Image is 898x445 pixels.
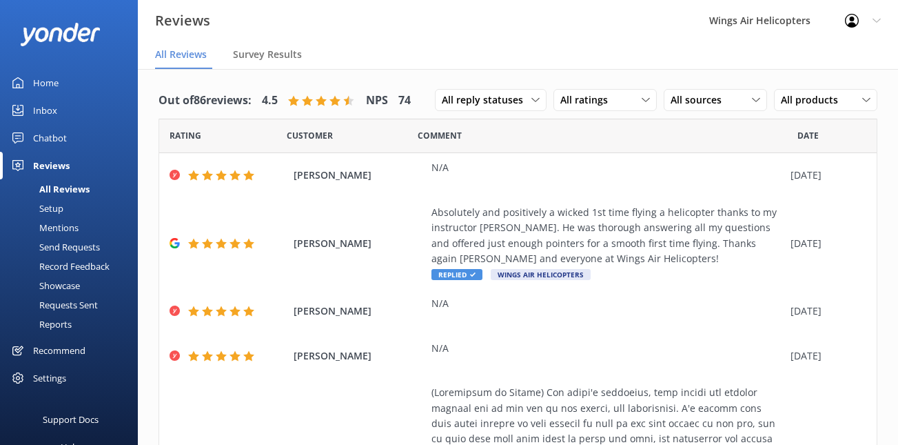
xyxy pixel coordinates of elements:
div: Support Docs [43,406,99,433]
div: Requests Sent [8,295,98,315]
div: [DATE] [790,348,859,364]
div: Chatbot [33,124,67,152]
span: Replied [431,269,482,280]
span: All sources [671,92,730,108]
div: Send Requests [8,237,100,257]
div: N/A [431,160,784,175]
span: Survey Results [233,48,302,61]
span: [PERSON_NAME] [294,236,425,251]
div: [DATE] [790,236,859,251]
span: Date [797,129,819,142]
h3: Reviews [155,10,210,32]
h4: 74 [398,92,411,110]
a: Send Requests [8,237,138,257]
div: Showcase [8,276,80,295]
a: Requests Sent [8,295,138,315]
img: yonder-white-logo.png [21,23,100,46]
div: Reviews [33,152,70,179]
span: Date [287,129,333,142]
div: [DATE] [790,304,859,319]
a: Showcase [8,276,138,295]
div: N/A [431,296,784,311]
span: Wings Air Helicopters [491,269,591,280]
h4: Out of 86 reviews: [159,92,252,110]
h4: NPS [366,92,388,110]
div: [DATE] [790,168,859,183]
a: Setup [8,199,138,218]
div: Mentions [8,218,79,237]
span: All products [781,92,846,108]
a: Record Feedback [8,257,138,276]
a: Reports [8,315,138,334]
span: Question [418,129,462,142]
a: All Reviews [8,179,138,199]
div: All Reviews [8,179,90,199]
a: Mentions [8,218,138,237]
span: Date [170,129,201,142]
span: All Reviews [155,48,207,61]
span: [PERSON_NAME] [294,168,425,183]
div: Setup [8,199,63,218]
div: Record Feedback [8,257,110,276]
span: All ratings [560,92,616,108]
div: Home [33,69,59,97]
div: Settings [33,364,66,392]
span: [PERSON_NAME] [294,304,425,319]
div: Absolutely and positively a wicked 1st time flying a helicopter thanks to my instructor [PERSON_N... [431,205,784,267]
span: [PERSON_NAME] [294,348,425,364]
div: Inbox [33,97,57,124]
div: Reports [8,315,72,334]
div: Recommend [33,337,85,364]
div: N/A [431,341,784,356]
span: All reply statuses [442,92,531,108]
h4: 4.5 [262,92,278,110]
